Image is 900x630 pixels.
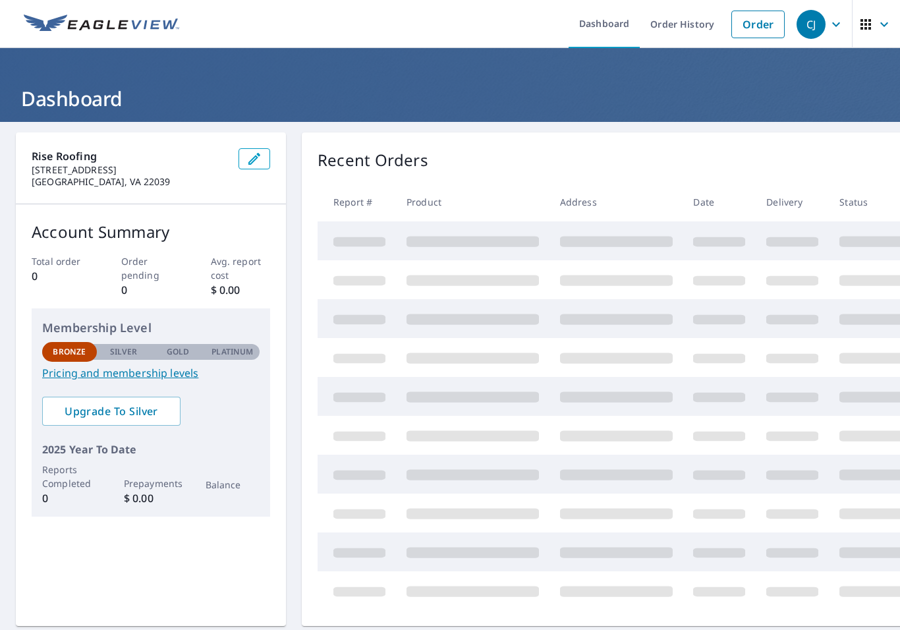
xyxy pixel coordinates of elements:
th: Date [683,183,756,221]
h1: Dashboard [16,85,884,112]
p: Prepayments [124,476,179,490]
img: EV Logo [24,14,179,34]
p: Balance [206,478,260,492]
p: Order pending [121,254,181,282]
a: Pricing and membership levels [42,365,260,381]
p: Total order [32,254,92,268]
th: Delivery [756,183,829,221]
th: Product [396,183,549,221]
a: Upgrade To Silver [42,397,181,426]
p: [GEOGRAPHIC_DATA], VA 22039 [32,176,228,188]
p: 0 [32,268,92,284]
p: Recent Orders [318,148,428,172]
p: Bronze [53,346,86,358]
p: $ 0.00 [124,490,179,506]
p: 0 [121,282,181,298]
p: Silver [110,346,138,358]
p: 2025 Year To Date [42,442,260,457]
p: [STREET_ADDRESS] [32,164,228,176]
span: Upgrade To Silver [53,404,170,418]
a: Order [731,11,785,38]
div: CJ [797,10,826,39]
p: Platinum [211,346,253,358]
p: Account Summary [32,220,270,244]
p: $ 0.00 [211,282,271,298]
p: Avg. report cost [211,254,271,282]
p: Membership Level [42,319,260,337]
th: Report # [318,183,396,221]
th: Address [549,183,683,221]
p: 0 [42,490,97,506]
p: Reports Completed [42,463,97,490]
p: Rise Roofing [32,148,228,164]
p: Gold [167,346,189,358]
